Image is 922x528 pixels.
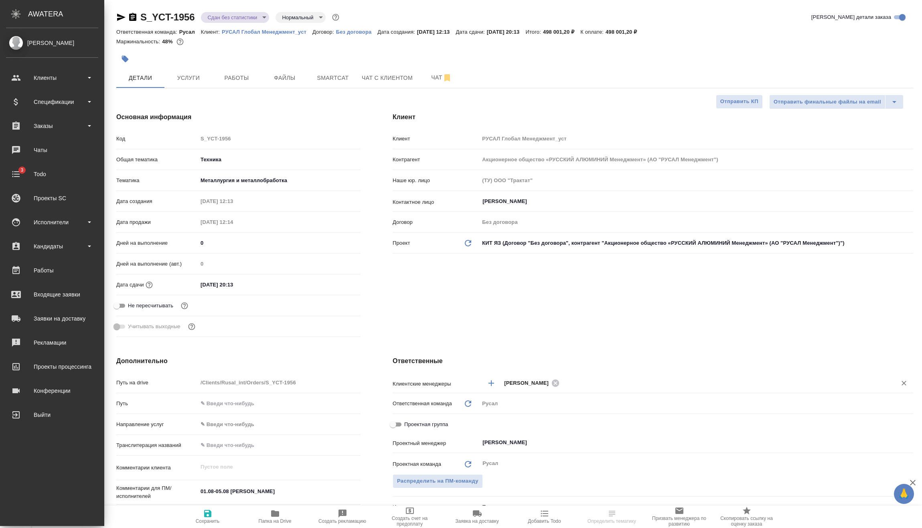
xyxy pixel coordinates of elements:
p: Комментарии для ПМ/исполнителей [116,484,198,500]
span: Чат [422,73,461,83]
a: Чаты [2,140,102,160]
input: Пустое поле [479,216,913,228]
a: Без договора [336,28,378,35]
span: Smartcat [314,73,352,83]
p: Общая тематика [116,156,198,164]
input: Пустое поле [198,133,361,144]
p: К оплате: [580,29,606,35]
p: 48% [162,39,174,45]
div: ✎ Введи что-нибудь [201,420,351,428]
span: 3 [16,166,28,174]
p: 498 001,20 ₽ [606,29,643,35]
div: Выйти [6,409,98,421]
p: Контрагент [393,156,479,164]
a: РУСАЛ Глобал Менеджмент_уст [222,28,312,35]
div: Сдан без статистики [276,12,325,23]
span: Призвать менеджера по развитию [650,516,708,527]
input: Пустое поле [479,154,913,165]
p: 498 001,20 ₽ [543,29,580,35]
div: AWATERA [28,6,104,22]
span: Услуги [169,73,208,83]
p: Проектная команда [393,460,441,468]
span: Скопировать ссылку на оценку заказа [718,516,776,527]
div: ✎ Введи что-нибудь [198,418,361,431]
button: Очистить [898,378,910,389]
p: Дата сдачи: [456,29,486,35]
button: Open [909,382,910,384]
span: Работы [217,73,256,83]
input: ✎ Введи что-нибудь [198,237,361,249]
svg: Отписаться [442,73,452,83]
div: Кандидаты [6,240,98,252]
span: В заказе уже есть ответственный ПМ или ПМ группа [393,474,483,488]
span: [PERSON_NAME] [504,379,553,387]
div: Конференции [6,385,98,397]
span: Определить тематику [588,518,636,524]
p: Дата создания [116,197,198,205]
button: Папка на Drive [241,506,309,528]
button: Призвать менеджера по развитию [646,506,713,528]
div: Русал [479,397,913,410]
h4: Дополнительно [116,356,361,366]
button: Отправить финальные файлы на email [769,95,886,109]
p: Ответственная команда [393,400,452,408]
span: Создать счет на предоплату [381,516,439,527]
a: Заявки на доставку [2,309,102,329]
div: Проекты процессинга [6,361,98,373]
div: split button [769,95,904,109]
input: Пустое поле [198,258,361,270]
input: ✎ Введи что-нибудь [198,398,361,409]
span: 🙏 [897,485,911,502]
textarea: 01.08-05.08 [PERSON_NAME] [198,485,361,498]
h4: Основная информация [116,112,361,122]
p: РУСАЛ Глобал Менеджмент_уст [222,29,312,35]
p: Код [116,135,198,143]
button: Скопировать ссылку на оценку заказа [713,506,780,528]
input: Пустое поле [198,216,268,228]
p: [DATE] 12:13 [417,29,456,35]
p: Маржинальность: [116,39,162,45]
p: Дней на выполнение (авт.) [116,260,198,268]
div: Металлургия и металлобработка [198,174,361,187]
p: Дата продажи [116,218,198,226]
p: Контактное лицо [393,198,479,206]
input: ✎ Введи что-нибудь [198,279,268,290]
button: Создать рекламацию [309,506,376,528]
p: Дата сдачи [116,281,144,289]
input: Пустое поле [479,133,913,144]
div: Работы [6,264,98,276]
span: Не пересчитывать [128,302,173,310]
div: Сдан без статистики [201,12,269,23]
p: Клиент [393,135,479,143]
button: Включи, если не хочешь, чтобы указанная дата сдачи изменилась после переставления заказа в 'Подтв... [179,301,190,311]
p: Договор: [312,29,336,35]
p: Комментарии клиента [116,464,198,472]
p: Клиентские менеджеры [393,380,479,388]
div: КИТ ЯЗ (Договор "Без договора", контрагент "Акционерное общество «РУССКИЙ АЛЮМИНИЙ Менеджмент» (А... [479,236,913,250]
p: Источник [393,503,479,511]
a: Конференции [2,381,102,401]
span: Чат с клиентом [362,73,413,83]
div: Техника [198,153,361,167]
span: Сохранить [196,518,220,524]
div: Заказы [6,120,98,132]
p: Транслитерация названий [116,441,198,449]
input: Пустое поле [198,195,268,207]
div: Todo [6,168,98,180]
span: Заявка на доставку [455,518,498,524]
p: [DATE] 20:13 [487,29,526,35]
p: Без договора [336,29,378,35]
span: Создать рекламацию [318,518,366,524]
button: Выбери, если сб и вс нужно считать рабочими днями для выполнения заказа. [186,321,197,332]
p: Ответственная команда: [116,29,179,35]
p: Проектный менеджер [393,439,479,447]
p: Путь на drive [116,379,198,387]
h4: Ответственные [393,356,913,366]
input: Пустое поле [479,175,913,186]
div: Заявки на доставку [6,313,98,325]
a: Рекламации [2,333,102,353]
a: Проекты процессинга [2,357,102,377]
a: Входящие заявки [2,284,102,305]
div: [PERSON_NAME] [6,39,98,47]
span: Распределить на ПМ-команду [397,477,478,486]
